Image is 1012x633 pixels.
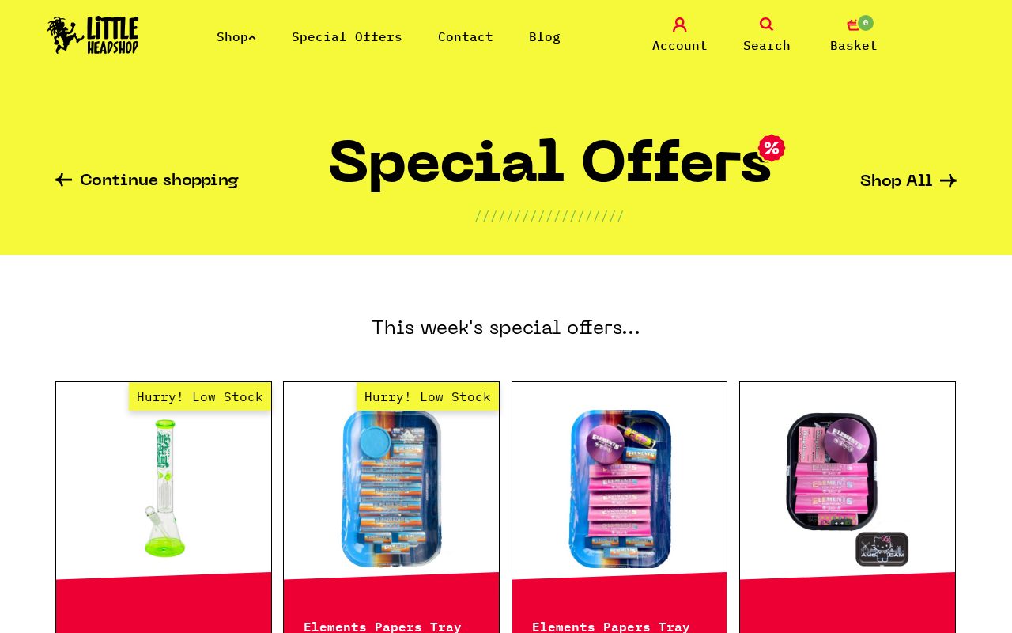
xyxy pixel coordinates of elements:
[529,28,561,44] a: Blog
[56,410,271,568] a: Hurry! Low Stock
[292,28,402,44] a: Special Offers
[474,206,625,225] p: ///////////////////
[814,17,893,55] a: 0 Basket
[727,17,806,55] a: Search
[856,13,875,32] span: 0
[217,28,256,44] a: Shop
[47,16,139,54] img: Little Head Shop Logo
[357,382,499,411] span: Hurry! Low Stock
[55,255,957,381] h3: This week's special offers...
[652,36,708,55] span: Account
[328,140,772,206] h1: Special Offers
[284,410,499,568] a: Hurry! Low Stock
[743,36,791,55] span: Search
[438,28,493,44] a: Contact
[55,173,239,191] a: Continue shopping
[830,36,878,55] span: Basket
[129,382,271,411] span: Hurry! Low Stock
[860,174,957,191] a: Shop All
